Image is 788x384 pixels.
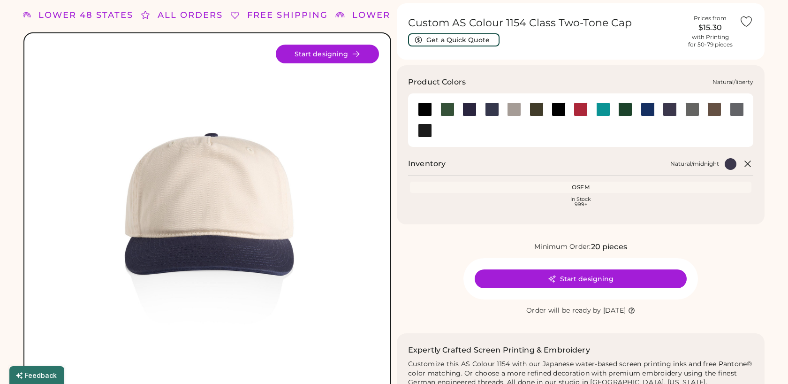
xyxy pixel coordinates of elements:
div: Prices from [694,15,727,22]
h2: Expertly Crafted Screen Printing & Embroidery [408,345,590,356]
div: In Stock 999+ [412,197,750,207]
div: 20 pieces [591,241,627,253]
div: LOWER 48 STATES [352,9,447,22]
div: $15.30 [687,22,734,33]
div: ALL ORDERS [158,9,223,22]
iframe: Front Chat [743,342,784,382]
div: Minimum Order: [534,242,591,252]
div: Natural/liberty [712,78,753,86]
button: Start designing [475,269,687,288]
div: FREE SHIPPING [247,9,328,22]
div: [DATE] [603,306,626,315]
button: Start designing [276,45,379,63]
div: Natural/midnight [670,160,719,168]
div: Order will be ready by [526,306,601,315]
h3: Product Colors [408,77,466,88]
div: LOWER 48 STATES [38,9,133,22]
div: with Printing for 50-79 pieces [688,33,733,48]
div: OSFM [412,184,750,191]
h2: Inventory [408,158,446,169]
h1: Custom AS Colour 1154 Class Two-Tone Cap [408,16,681,30]
button: Get a Quick Quote [408,33,500,46]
